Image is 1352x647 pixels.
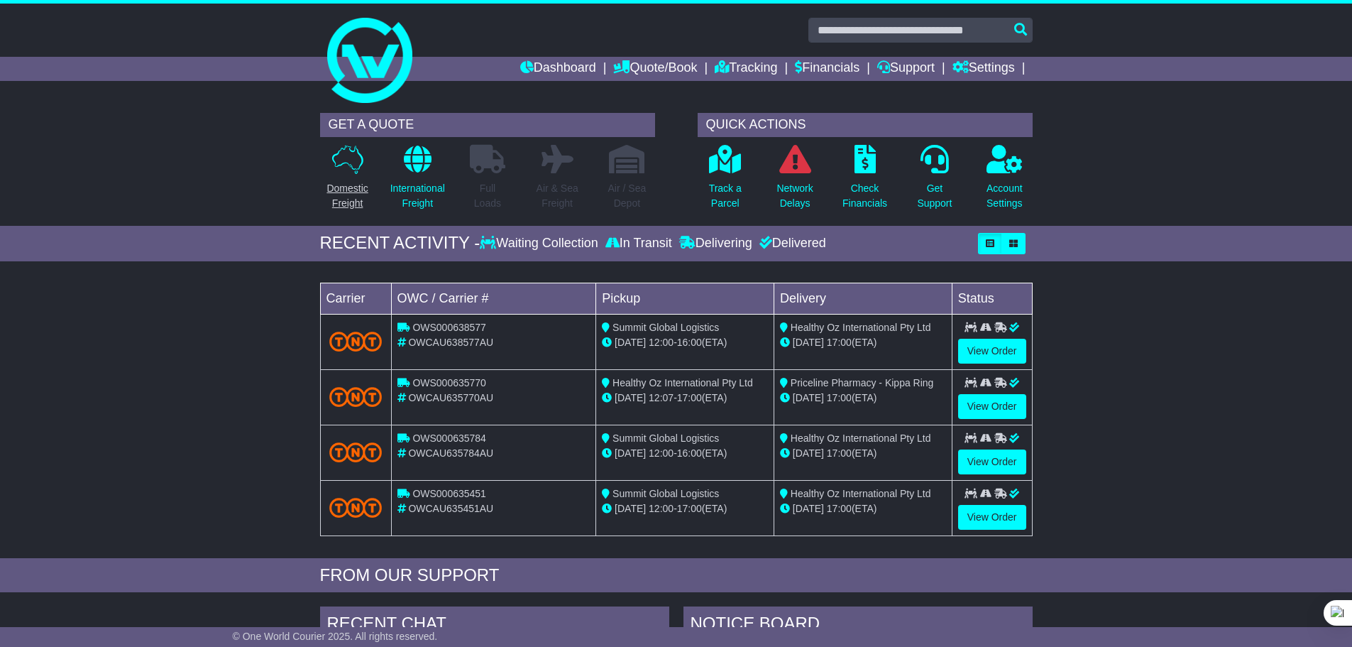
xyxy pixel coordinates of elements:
[958,339,1026,364] a: View Order
[329,387,383,406] img: TNT_Domestic.png
[780,501,946,516] div: (ETA)
[602,446,768,461] div: - (ETA)
[795,57,859,81] a: Financials
[649,447,674,459] span: 12:00
[233,631,438,642] span: © One World Courier 2025. All rights reserved.
[602,236,676,251] div: In Transit
[791,433,931,444] span: Healthy Oz International Pty Ltd
[408,392,493,403] span: OWCAU635770AU
[412,488,486,499] span: OWS000635451
[780,335,946,350] div: (ETA)
[791,377,934,388] span: Priceline Pharmacy - Kippa Ring
[793,337,824,348] span: [DATE]
[615,337,646,348] span: [DATE]
[791,322,931,333] span: Healthy Oz International Pty Ltd
[320,607,669,645] div: RECENT CHAT
[320,565,1033,586] div: FROM OUR SUPPORT
[412,377,486,388] span: OWS000635770
[602,501,768,516] div: - (ETA)
[612,377,753,388] span: Healthy Oz International Pty Ltd
[780,391,946,406] div: (ETA)
[326,144,368,219] a: DomesticFreight
[986,181,1023,211] p: Account Settings
[827,337,852,348] span: 17:00
[390,144,446,219] a: InternationalFreight
[827,392,852,403] span: 17:00
[326,181,368,211] p: Domestic Freight
[709,181,742,211] p: Track a Parcel
[408,447,493,459] span: OWCAU635784AU
[683,607,1033,645] div: NOTICE BOARD
[877,57,935,81] a: Support
[827,503,852,514] span: 17:00
[774,283,952,314] td: Delivery
[602,335,768,350] div: - (ETA)
[329,442,383,462] img: TNT_Domestic.png
[390,181,445,211] p: International Freight
[780,446,946,461] div: (ETA)
[776,144,813,219] a: NetworkDelays
[615,392,646,403] span: [DATE]
[408,503,493,514] span: OWCAU635451AU
[916,144,952,219] a: GetSupport
[612,433,719,444] span: Summit Global Logistics
[756,236,826,251] div: Delivered
[677,337,702,348] span: 16:00
[952,57,1015,81] a: Settings
[791,488,931,499] span: Healthy Oz International Pty Ltd
[958,450,1026,474] a: View Order
[677,392,702,403] span: 17:00
[412,322,486,333] span: OWS000638577
[613,57,697,81] a: Quote/Book
[842,144,888,219] a: CheckFinancials
[776,181,813,211] p: Network Delays
[320,113,655,137] div: GET A QUOTE
[827,447,852,459] span: 17:00
[708,144,742,219] a: Track aParcel
[793,392,824,403] span: [DATE]
[676,236,756,251] div: Delivering
[698,113,1033,137] div: QUICK ACTIONS
[615,503,646,514] span: [DATE]
[408,337,493,348] span: OWCAU638577AU
[842,181,887,211] p: Check Financials
[612,488,719,499] span: Summit Global Logistics
[986,144,1023,219] a: AccountSettings
[677,447,702,459] span: 16:00
[329,332,383,351] img: TNT_Domestic.png
[917,181,952,211] p: Get Support
[715,57,777,81] a: Tracking
[320,233,480,254] div: RECENT ACTIVITY -
[412,433,486,444] span: OWS000635784
[520,57,596,81] a: Dashboard
[793,503,824,514] span: [DATE]
[649,503,674,514] span: 12:00
[649,337,674,348] span: 12:00
[470,181,505,211] p: Full Loads
[329,498,383,517] img: TNT_Domestic.png
[612,322,719,333] span: Summit Global Logistics
[958,505,1026,530] a: View Order
[480,236,601,251] div: Waiting Collection
[391,283,596,314] td: OWC / Carrier #
[615,447,646,459] span: [DATE]
[952,283,1032,314] td: Status
[320,283,391,314] td: Carrier
[649,392,674,403] span: 12:07
[608,181,647,211] p: Air / Sea Depot
[537,181,578,211] p: Air & Sea Freight
[793,447,824,459] span: [DATE]
[958,394,1026,419] a: View Order
[602,391,768,406] div: - (ETA)
[596,283,774,314] td: Pickup
[677,503,702,514] span: 17:00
